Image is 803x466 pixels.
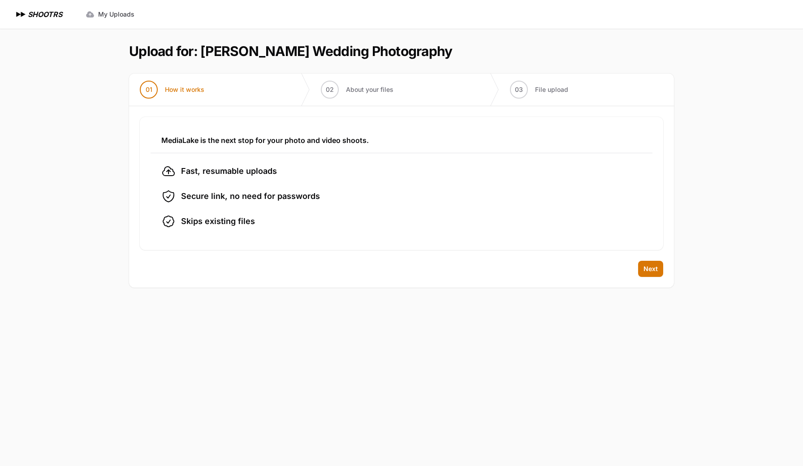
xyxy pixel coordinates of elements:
[643,264,658,273] span: Next
[499,73,579,106] button: 03 File upload
[28,9,62,20] h1: SHOOTRS
[80,6,140,22] a: My Uploads
[326,85,334,94] span: 02
[535,85,568,94] span: File upload
[181,215,255,228] span: Skips existing files
[14,9,62,20] a: SHOOTRS SHOOTRS
[14,9,28,20] img: SHOOTRS
[146,85,152,94] span: 01
[165,85,204,94] span: How it works
[98,10,134,19] span: My Uploads
[129,73,215,106] button: 01 How it works
[310,73,404,106] button: 02 About your files
[129,43,452,59] h1: Upload for: [PERSON_NAME] Wedding Photography
[515,85,523,94] span: 03
[181,165,277,177] span: Fast, resumable uploads
[346,85,393,94] span: About your files
[638,261,663,277] button: Next
[181,190,320,203] span: Secure link, no need for passwords
[161,135,642,146] h3: MediaLake is the next stop for your photo and video shoots.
